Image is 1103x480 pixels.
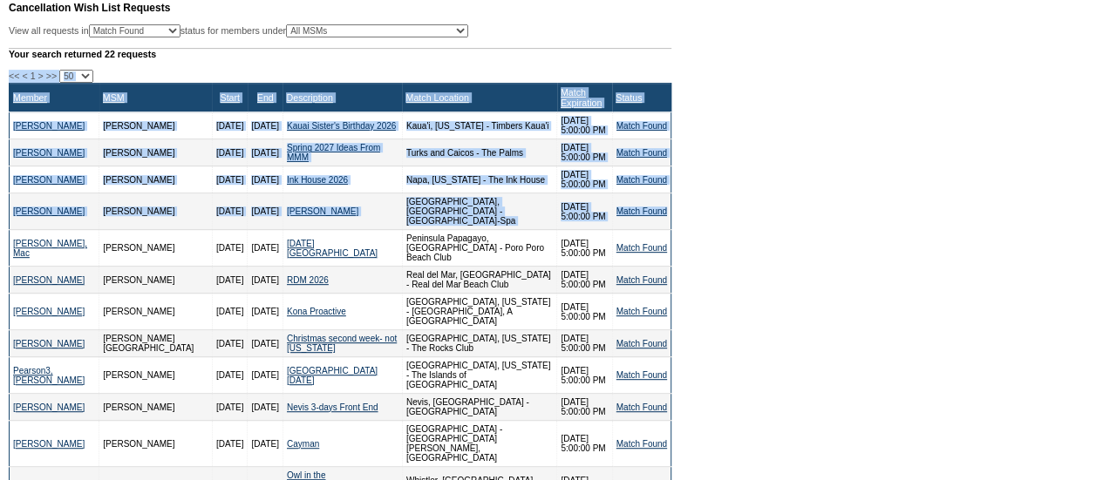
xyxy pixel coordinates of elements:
td: [DATE] [248,394,283,421]
td: [DATE] [212,112,247,139]
td: [DATE] [248,139,283,166]
td: [DATE] 5:00:00 PM [557,139,612,166]
a: Match Found [616,307,667,316]
td: [DATE] 5:00:00 PM [557,294,612,330]
td: [DATE] 5:00:00 PM [557,421,612,467]
td: [DATE] [248,166,283,193]
td: [DATE] 5:00:00 PM [557,357,612,394]
a: Match Found [616,339,667,348]
td: Turks and Caicos - The Palms [402,139,556,166]
span: 1 [31,71,36,81]
td: [DATE] [212,139,247,166]
td: [PERSON_NAME][GEOGRAPHIC_DATA] [99,330,213,357]
span: Cancellation Wish List Requests [9,2,170,14]
td: [DATE] [248,193,283,230]
a: Nevis 3-days Front End [287,402,378,412]
td: [DATE] [248,294,283,330]
a: Match Found [616,175,667,185]
a: Match Found [616,243,667,253]
a: Match Found [616,121,667,131]
a: [PERSON_NAME] [13,275,85,285]
a: [GEOGRAPHIC_DATA] [DATE] [287,366,378,385]
td: Nevis, [GEOGRAPHIC_DATA] - [GEOGRAPHIC_DATA] [402,394,556,421]
td: [DATE] [212,193,247,230]
td: [PERSON_NAME] [99,166,213,193]
td: [GEOGRAPHIC_DATA] - [GEOGRAPHIC_DATA][PERSON_NAME], [GEOGRAPHIC_DATA] [402,421,556,467]
td: [PERSON_NAME] [99,421,213,467]
td: [PERSON_NAME] [99,267,213,294]
a: Description [286,92,332,103]
a: Pearson3, [PERSON_NAME] [13,366,85,385]
a: [PERSON_NAME] [13,402,85,412]
td: [DATE] [212,357,247,394]
span: < [22,71,27,81]
td: [DATE] 5:00:00 PM [557,330,612,357]
td: [DATE] [248,267,283,294]
td: [DATE] [212,166,247,193]
a: Kauai Sister's Birthday 2026 [287,121,396,131]
div: View all requests in status for members under [9,24,468,37]
span: > [38,71,44,81]
a: Christmas second week- not [US_STATE] [287,334,397,353]
td: [PERSON_NAME] [99,139,213,166]
a: Match Found [616,402,667,412]
a: MSM [103,92,125,103]
span: << [9,71,19,81]
a: Match Found [616,275,667,285]
td: [DATE] 5:00:00 PM [557,267,612,294]
a: End [257,92,274,103]
td: Peninsula Papagayo, [GEOGRAPHIC_DATA] - Poro Poro Beach Club [402,230,556,267]
a: [PERSON_NAME] [13,121,85,131]
a: [PERSON_NAME], Mac [13,239,87,258]
a: [PERSON_NAME] [13,206,85,216]
td: [DATE] [212,394,247,421]
a: [DATE] [GEOGRAPHIC_DATA] [287,239,378,258]
a: [PERSON_NAME] [287,206,358,216]
td: [DATE] [212,294,247,330]
td: [DATE] 5:00:00 PM [557,193,612,230]
td: Napa, [US_STATE] - The Ink House [402,166,556,193]
td: [DATE] [248,357,283,394]
a: Match Location [405,92,468,103]
a: Status [616,92,642,103]
td: Real del Mar, [GEOGRAPHIC_DATA] - Real del Mar Beach Club [402,267,556,294]
a: [PERSON_NAME] [13,148,85,158]
td: [DATE] 5:00:00 PM [557,394,612,421]
td: [DATE] [212,421,247,467]
td: [PERSON_NAME] [99,230,213,267]
td: [GEOGRAPHIC_DATA], [GEOGRAPHIC_DATA] - [GEOGRAPHIC_DATA]-Spa [402,193,556,230]
td: [PERSON_NAME] [99,394,213,421]
td: [DATE] [212,330,247,357]
a: [PERSON_NAME] [13,339,85,348]
a: Start [220,92,240,103]
a: Match Found [616,148,667,158]
td: Kaua'i, [US_STATE] - Timbers Kaua'i [402,112,556,139]
a: RDM 2026 [287,275,329,285]
span: >> [46,71,57,81]
a: Spring 2027 Ideas From MMM [287,143,380,162]
td: [DATE] [212,230,247,267]
a: [PERSON_NAME] [13,175,85,185]
a: Match Found [616,439,667,449]
a: [PERSON_NAME] [13,307,85,316]
a: Match Expiration [561,87,602,108]
td: [PERSON_NAME] [99,294,213,330]
a: Kona Proactive [287,307,346,316]
td: [GEOGRAPHIC_DATA], [US_STATE] - The Islands of [GEOGRAPHIC_DATA] [402,357,556,394]
td: [DATE] [248,112,283,139]
td: [DATE] [248,330,283,357]
td: [PERSON_NAME] [99,112,213,139]
a: [PERSON_NAME] [13,439,85,449]
a: Match Found [616,206,667,216]
div: Your search returned 22 requests [9,48,671,59]
td: [DATE] 5:00:00 PM [557,230,612,267]
td: [DATE] [212,267,247,294]
a: Member [13,92,47,103]
td: [GEOGRAPHIC_DATA], [US_STATE] - [GEOGRAPHIC_DATA], A [GEOGRAPHIC_DATA] [402,294,556,330]
a: Ink House 2026 [287,175,348,185]
a: Cayman [287,439,319,449]
td: [PERSON_NAME] [99,357,213,394]
td: [GEOGRAPHIC_DATA], [US_STATE] - The Rocks Club [402,330,556,357]
td: [DATE] [248,421,283,467]
a: Match Found [616,370,667,380]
